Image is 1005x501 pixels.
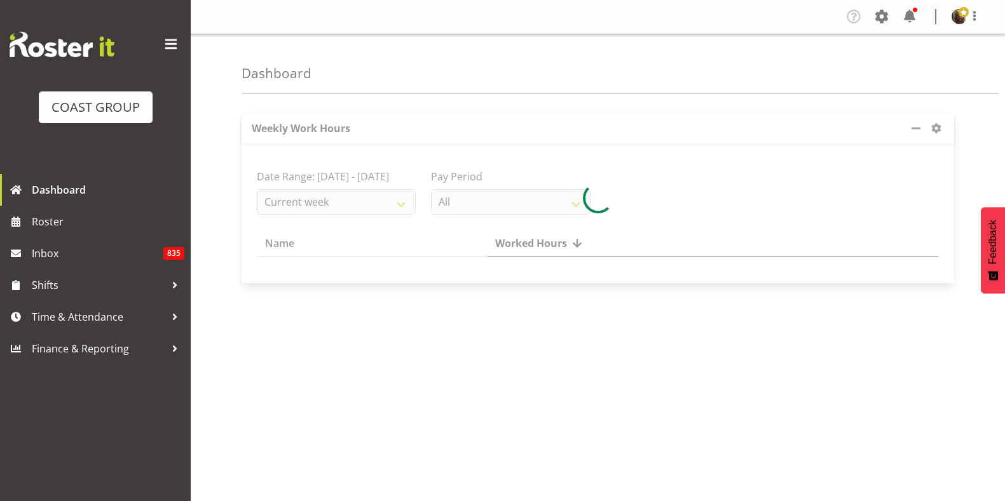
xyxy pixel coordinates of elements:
[32,339,165,358] span: Finance & Reporting
[981,207,1005,293] button: Feedback - Show survey
[32,244,163,263] span: Inbox
[10,32,114,57] img: Rosterit website logo
[163,247,184,260] span: 835
[32,307,165,326] span: Time & Attendance
[242,66,311,81] h4: Dashboard
[32,276,165,295] span: Shifts
[32,212,184,231] span: Roster
[952,9,967,24] img: dane-botherwayfe4591eb3472f9d4098efc7e1451176c.png
[51,98,140,117] div: COAST GROUP
[32,180,184,199] span: Dashboard
[987,220,999,264] span: Feedback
